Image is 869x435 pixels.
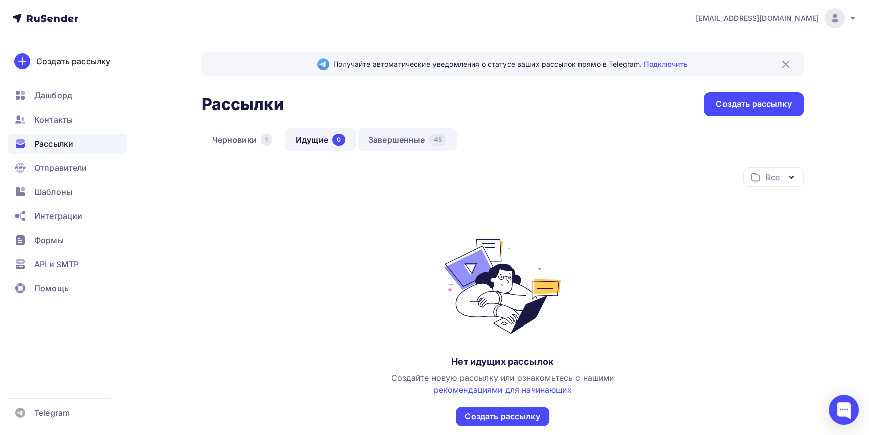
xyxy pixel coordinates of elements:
[765,171,779,183] div: Все
[391,373,614,395] span: Создайте новую рассылку или ознакомьтесь с нашими
[716,98,791,110] div: Создать рассылку
[433,385,571,395] a: рекомендациями для начинающих
[261,134,272,146] div: 1
[285,128,356,151] a: Идущие0
[34,234,64,246] span: Формы
[743,167,804,187] button: Все
[8,134,127,154] a: Рассылки
[644,60,687,68] a: Подключить
[332,134,345,146] div: 0
[358,128,457,151] a: Завершенные45
[36,55,110,67] div: Создать рассылку
[8,182,127,202] a: Шаблоны
[465,411,540,422] div: Создать рассылку
[34,162,87,174] span: Отправители
[34,186,72,198] span: Шаблоны
[8,110,127,130] a: Контакты
[317,58,329,70] img: Telegram
[8,85,127,105] a: Дашборд
[696,13,819,23] span: [EMAIL_ADDRESS][DOMAIN_NAME]
[333,59,687,69] span: Получайте автоматические уведомления о статусе ваших рассылок прямо в Telegram.
[8,158,127,178] a: Отправители
[429,134,446,146] div: 45
[34,258,79,270] span: API и SMTP
[34,210,82,222] span: Интеграции
[202,128,283,151] a: Черновики1
[34,282,69,294] span: Помощь
[34,407,70,419] span: Telegram
[8,230,127,250] a: Формы
[34,138,73,150] span: Рассылки
[202,94,284,115] h2: Рассылки
[451,356,554,368] div: Нет идущих рассылок
[34,89,72,101] span: Дашборд
[34,114,73,126] span: Контакты
[696,8,857,28] a: [EMAIL_ADDRESS][DOMAIN_NAME]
